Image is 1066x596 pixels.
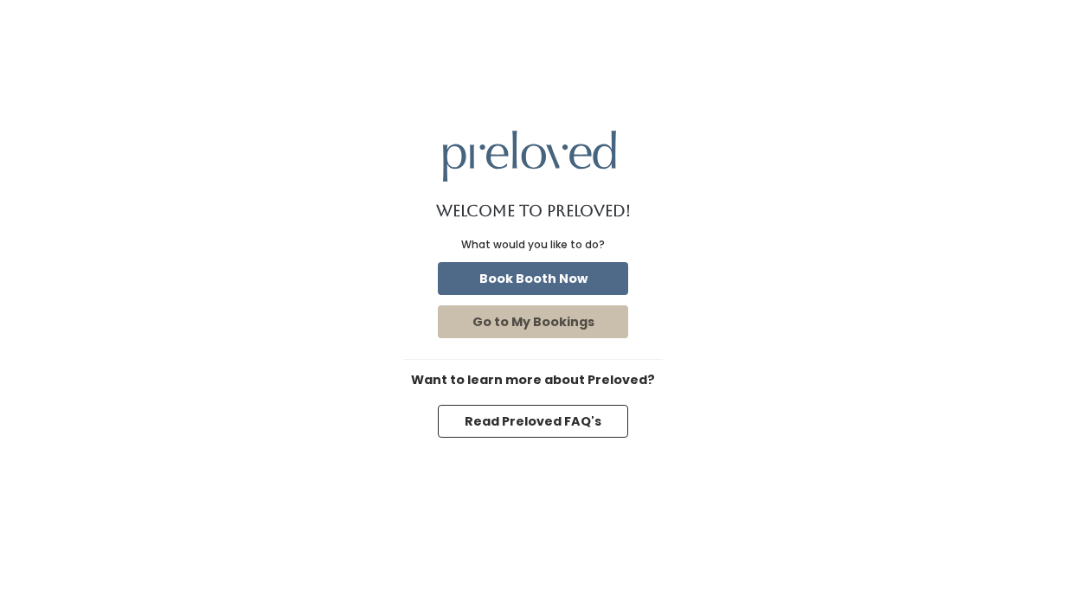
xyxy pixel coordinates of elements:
h1: Welcome to Preloved! [436,202,631,220]
button: Book Booth Now [438,262,628,295]
button: Go to My Bookings [438,305,628,338]
img: preloved logo [443,131,616,182]
h6: Want to learn more about Preloved? [403,374,663,388]
button: Read Preloved FAQ's [438,405,628,438]
a: Go to My Bookings [434,302,632,342]
div: What would you like to do? [461,237,605,253]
